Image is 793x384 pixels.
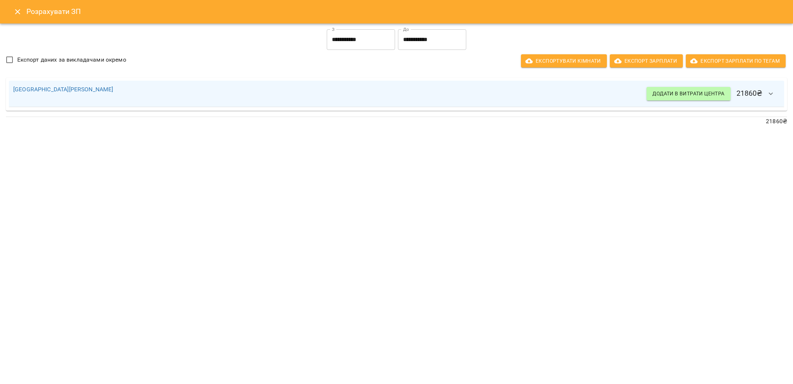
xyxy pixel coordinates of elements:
span: Експорт Зарплати по тегам [692,56,780,65]
button: Експорт Зарплати по тегам [686,54,786,67]
span: Експорт даних за викладачами окремо [17,55,126,64]
a: [GEOGRAPHIC_DATA][PERSON_NAME] [13,86,113,93]
h6: 21860 ₴ [647,85,780,103]
button: Експортувати кімнати [521,54,607,67]
span: Експорт Зарплати [616,56,677,65]
button: Close [9,3,26,21]
h6: Розрахувати ЗП [26,6,784,17]
span: Експортувати кімнати [527,56,601,65]
button: Додати в витрати центра [647,87,730,100]
span: Додати в витрати центра [652,89,724,98]
button: Експорт Зарплати [610,54,683,67]
p: 21860 ₴ [6,117,787,126]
